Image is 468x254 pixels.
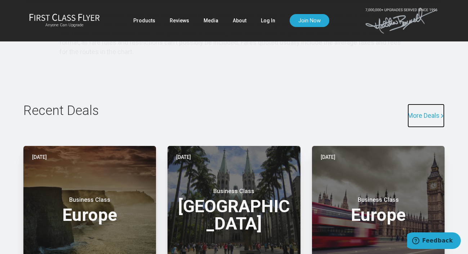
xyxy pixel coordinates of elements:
[23,104,336,118] h2: Recent Deals
[29,13,100,21] img: First Class Flyer
[407,104,445,128] a: More Deals
[261,14,275,27] a: Log In
[233,14,246,27] a: About
[45,196,135,204] small: Business Class
[133,14,155,27] a: Products
[189,188,279,195] small: Business Class
[176,188,291,232] h3: [GEOGRAPHIC_DATA]
[29,13,100,28] a: First Class FlyerAnyone Can Upgrade
[29,23,100,28] small: Anyone Can Upgrade
[59,12,401,55] p: Everybody knows how frequently airfares change (some estimates claim that there are up to 500,000...
[32,153,47,161] time: [DATE]
[321,153,335,161] time: [DATE]
[321,196,436,224] h3: Europe
[32,196,147,224] h3: Europe
[333,196,423,204] small: Business Class
[204,14,218,27] a: Media
[176,153,191,161] time: [DATE]
[290,14,329,27] a: Join Now
[407,232,461,250] iframe: Opens a widget where you can find more information
[170,14,189,27] a: Reviews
